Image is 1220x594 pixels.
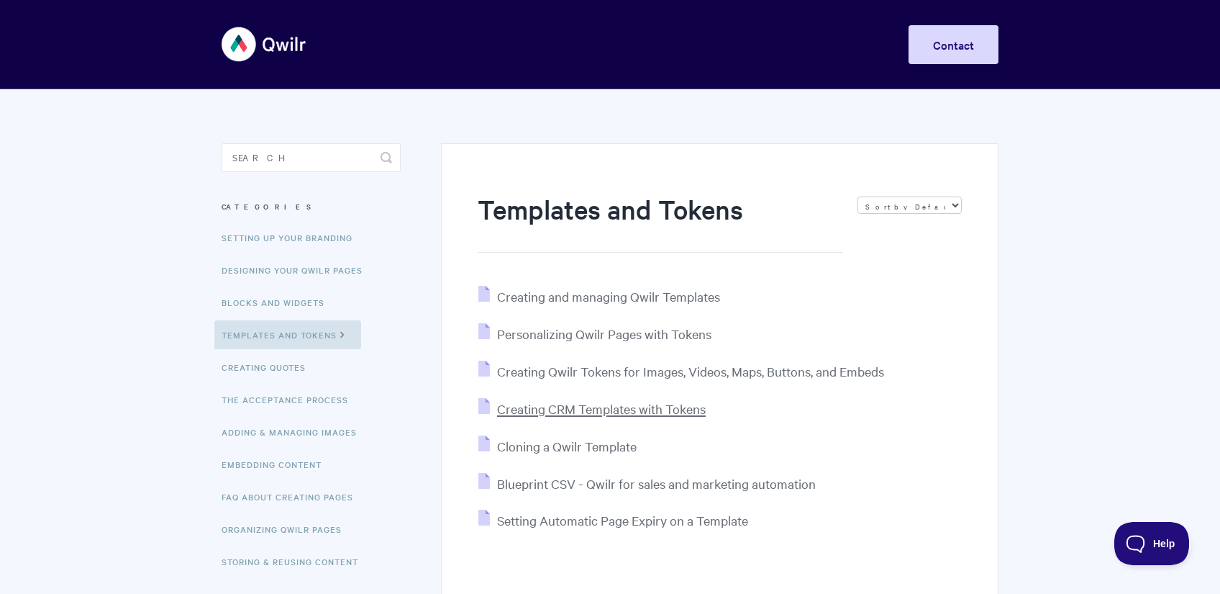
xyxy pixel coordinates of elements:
[497,325,711,342] span: Personalizing Qwilr Pages with Tokens
[222,515,352,544] a: Organizing Qwilr Pages
[222,288,335,317] a: Blocks and Widgets
[222,547,369,576] a: Storing & Reusing Content
[222,194,401,220] h3: Categories
[497,363,884,379] span: Creating Qwilr Tokens for Images, Videos, Maps, Buttons, and Embeds
[222,223,363,252] a: Setting up your Branding
[497,475,816,492] span: Blueprint CSV - Qwilr for sales and marketing automation
[214,320,361,349] a: Templates and Tokens
[222,482,364,511] a: FAQ About Creating Pages
[478,475,816,492] a: Blueprint CSV - Qwilr for sales and marketing automation
[909,25,998,64] a: Contact
[478,438,637,454] a: Cloning a Qwilr Template
[222,450,332,479] a: Embedding Content
[857,197,962,214] select: Page reloads on selection
[222,385,359,414] a: The Acceptance Process
[222,256,373,284] a: Designing Your Qwilr Pages
[222,17,307,71] img: Qwilr Help Center
[478,363,884,379] a: Creating Qwilr Tokens for Images, Videos, Maps, Buttons, and Embeds
[478,512,748,528] a: Setting Automatic Page Expiry on a Template
[478,400,706,417] a: Creating CRM Templates with Tokens
[222,143,401,172] input: Search
[1114,522,1191,565] iframe: Toggle Customer Support
[222,418,368,446] a: Adding & Managing Images
[478,191,843,253] h1: Templates and Tokens
[497,512,748,528] span: Setting Automatic Page Expiry on a Template
[497,288,720,305] span: Creating and managing Qwilr Templates
[497,400,706,417] span: Creating CRM Templates with Tokens
[478,325,711,342] a: Personalizing Qwilr Pages with Tokens
[497,438,637,454] span: Cloning a Qwilr Template
[478,288,720,305] a: Creating and managing Qwilr Templates
[222,353,317,382] a: Creating Quotes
